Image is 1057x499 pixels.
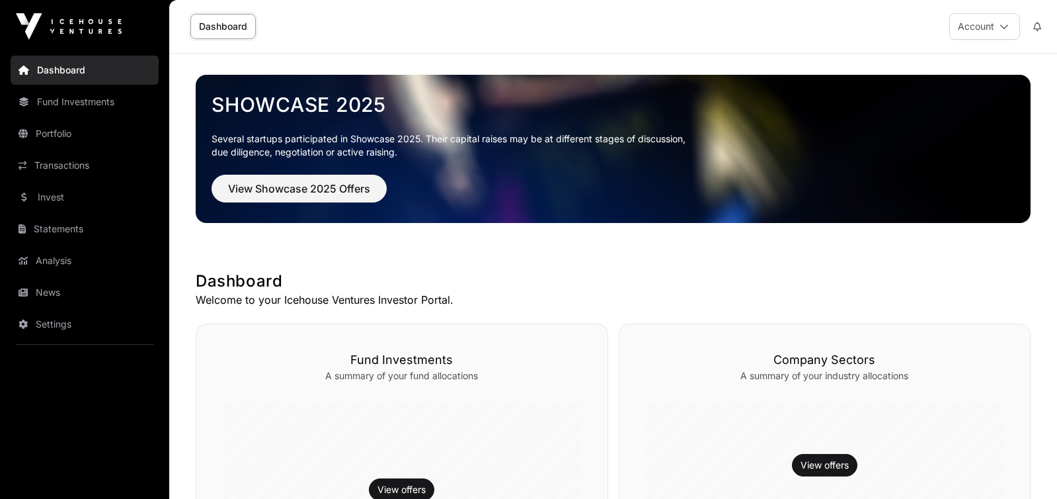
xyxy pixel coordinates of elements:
[11,310,159,339] a: Settings
[11,87,159,116] a: Fund Investments
[646,369,1004,383] p: A summary of your industry allocations
[196,271,1031,292] h1: Dashboard
[377,483,426,496] a: View offers
[228,181,370,197] span: View Showcase 2025 Offers
[792,454,857,476] button: View offers
[949,13,1020,40] button: Account
[223,351,581,369] h3: Fund Investments
[11,56,159,85] a: Dashboard
[212,93,1015,116] a: Showcase 2025
[11,151,159,180] a: Transactions
[212,188,387,201] a: View Showcase 2025 Offers
[801,459,849,472] a: View offers
[223,369,581,383] p: A summary of your fund allocations
[196,75,1031,223] img: Showcase 2025
[646,351,1004,369] h3: Company Sectors
[11,246,159,275] a: Analysis
[190,14,256,39] a: Dashboard
[11,278,159,307] a: News
[196,292,1031,308] p: Welcome to your Icehouse Ventures Investor Portal.
[11,214,159,244] a: Statements
[11,119,159,148] a: Portfolio
[16,13,122,40] img: Icehouse Ventures Logo
[212,175,387,203] button: View Showcase 2025 Offers
[212,132,1015,159] p: Several startups participated in Showcase 2025. Their capital raises may be at different stages o...
[11,183,159,212] a: Invest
